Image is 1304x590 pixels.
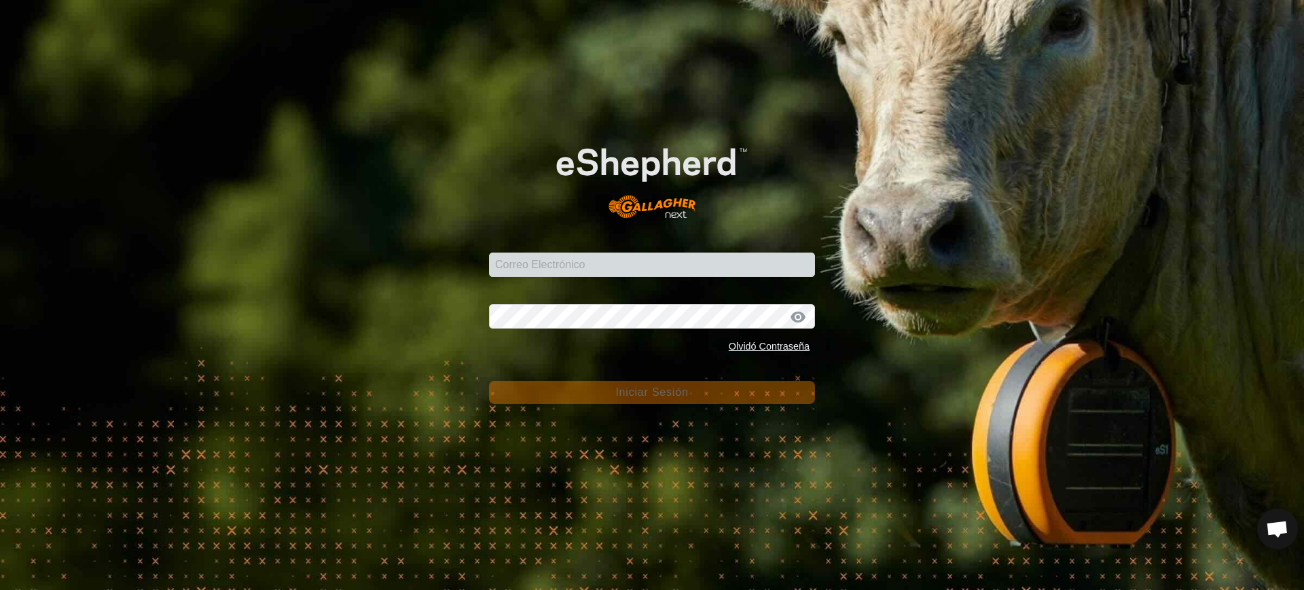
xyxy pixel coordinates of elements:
[489,253,815,277] input: Correo Electrónico
[489,381,815,404] button: Iniciar Sesión
[1257,509,1298,549] div: Chat abierto
[615,386,688,398] span: Iniciar Sesión
[729,341,810,352] a: Olvidó Contraseña
[522,121,782,232] img: Logo de eShepherd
